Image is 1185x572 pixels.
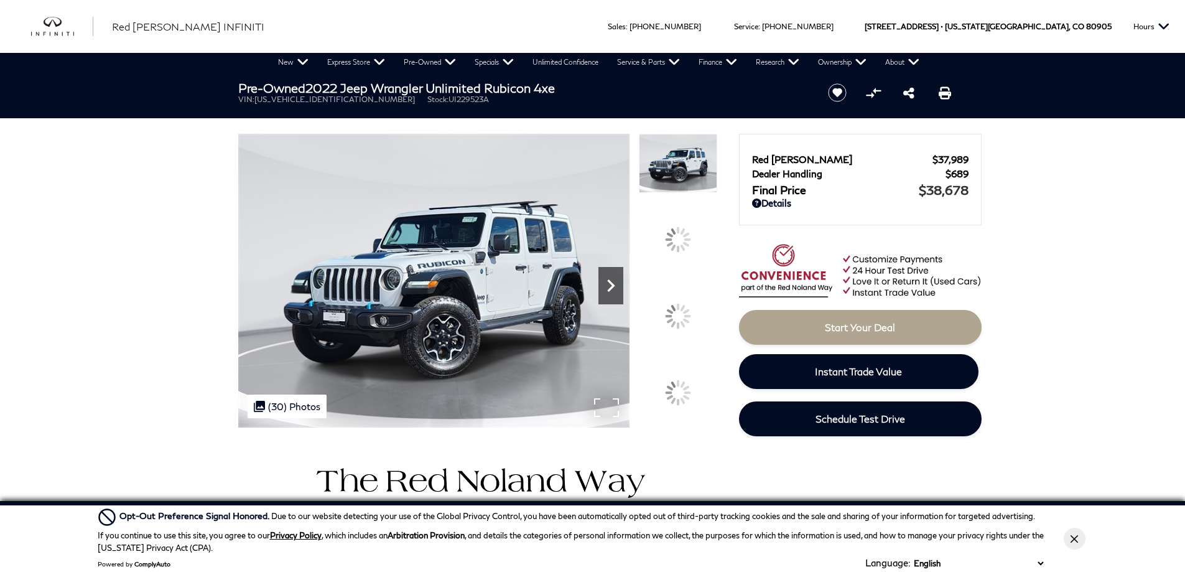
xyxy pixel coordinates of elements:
span: $689 [946,168,969,179]
a: Details [752,197,969,209]
span: Sales [608,22,626,31]
a: Share this Pre-Owned 2022 Jeep Wrangler Unlimited Rubicon 4xe [903,85,914,100]
a: Research [746,53,809,72]
div: Language: [865,558,911,568]
span: Red [PERSON_NAME] [752,154,932,165]
a: Dealer Handling $689 [752,168,969,179]
a: Unlimited Confidence [523,53,608,72]
a: Instant Trade Value [739,354,978,389]
a: Specials [465,53,523,72]
img: INFINITI [31,17,93,37]
h1: 2022 Jeep Wrangler Unlimited Rubicon 4xe [238,81,807,95]
span: VIN: [238,95,254,104]
span: Dealer Handling [752,168,946,179]
div: Due to our website detecting your use of the Global Privacy Control, you have been automatically ... [119,509,1035,523]
span: : [626,22,628,31]
a: [STREET_ADDRESS] • [US_STATE][GEOGRAPHIC_DATA], CO 80905 [865,22,1112,31]
a: Service & Parts [608,53,689,72]
span: Red [PERSON_NAME] INFINITI [112,21,264,32]
p: If you continue to use this site, you agree to our , which includes an , and details the categori... [98,530,1044,553]
span: [US_VEHICLE_IDENTIFICATION_NUMBER] [254,95,415,104]
img: Used 2022 Bright White Clearcoat Jeep Unlimited Rubicon 4xe image 1 [639,134,717,193]
a: ComplyAuto [134,560,170,568]
a: Red [PERSON_NAME] INFINITI [112,19,264,34]
span: UI229523A [448,95,489,104]
a: Ownership [809,53,876,72]
span: Instant Trade Value [815,365,902,377]
button: Compare vehicle [864,83,883,102]
div: (30) Photos [248,395,327,418]
a: Privacy Policy [270,530,322,540]
span: $38,678 [919,182,969,197]
strong: Pre-Owned [238,80,305,95]
a: Final Price $38,678 [752,182,969,197]
a: New [269,53,318,72]
span: Final Price [752,183,919,197]
a: [PHONE_NUMBER] [630,22,701,31]
select: Language Select [911,557,1046,570]
a: Pre-Owned [394,53,465,72]
img: Used 2022 Bright White Clearcoat Jeep Unlimited Rubicon 4xe image 1 [238,134,630,428]
span: Start Your Deal [825,321,895,333]
div: Powered by [98,560,170,568]
button: Save vehicle [824,83,851,103]
div: Next [598,267,623,304]
a: [PHONE_NUMBER] [762,22,834,31]
span: Stock: [427,95,448,104]
span: Schedule Test Drive [816,413,905,424]
a: Start Your Deal [739,310,982,345]
a: infiniti [31,17,93,37]
a: Red [PERSON_NAME] $37,989 [752,154,969,165]
span: Service [734,22,758,31]
span: : [758,22,760,31]
span: Opt-Out Preference Signal Honored . [119,510,271,521]
a: Schedule Test Drive [739,401,982,436]
nav: Main Navigation [269,53,929,72]
a: Express Store [318,53,394,72]
a: Finance [689,53,746,72]
span: $37,989 [932,154,969,165]
a: Print this Pre-Owned 2022 Jeep Wrangler Unlimited Rubicon 4xe [939,85,951,100]
button: Close Button [1064,528,1085,550]
strong: Arbitration Provision [388,530,465,540]
a: About [876,53,929,72]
